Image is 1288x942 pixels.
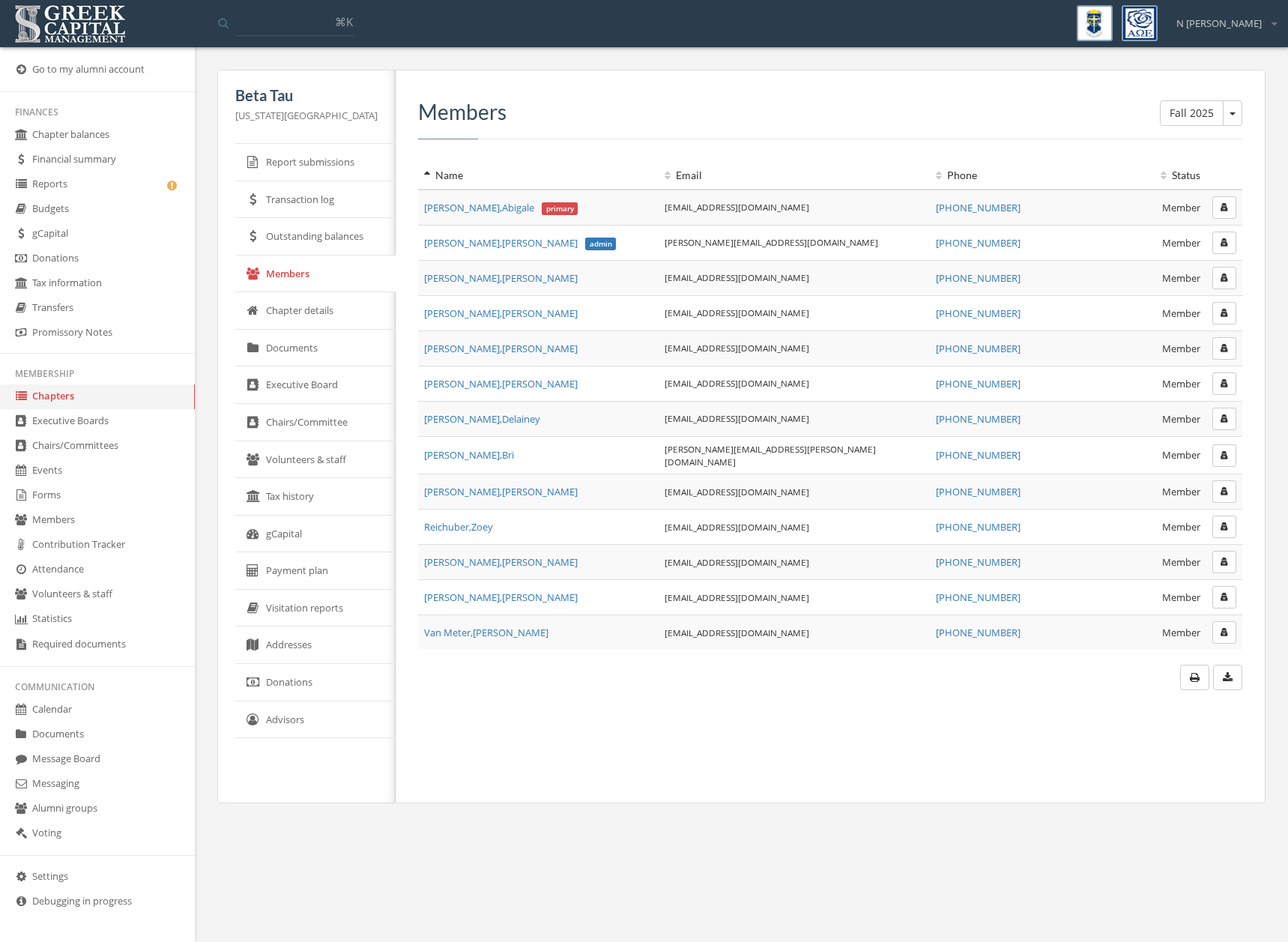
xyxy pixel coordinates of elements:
[235,404,396,441] a: Chairs/Committee
[936,412,1021,426] a: [PHONE_NUMBER]
[424,201,578,214] a: [PERSON_NAME],Abigaleprimary
[424,271,578,285] span: [PERSON_NAME] , [PERSON_NAME]
[235,256,396,293] a: Members
[424,626,548,639] a: Van Meter,[PERSON_NAME]
[424,236,616,250] a: [PERSON_NAME],[PERSON_NAME]admin
[936,520,1021,534] a: [PHONE_NUMBER]
[235,590,396,627] a: Visitation reports
[235,218,396,256] a: Outstanding balances
[1089,474,1206,510] td: Member
[1089,510,1206,545] td: Member
[424,377,578,390] a: [PERSON_NAME],[PERSON_NAME]
[235,627,396,664] a: Addresses
[1089,401,1206,436] td: Member
[235,366,396,404] a: Executive Board
[665,591,809,603] a: [EMAIL_ADDRESS][DOMAIN_NAME]
[665,443,876,468] a: [PERSON_NAME][EMAIL_ADDRESS][PERSON_NAME][DOMAIN_NAME]
[235,701,396,739] a: Advisors
[424,236,616,250] span: [PERSON_NAME] , [PERSON_NAME]
[424,448,514,462] span: [PERSON_NAME] , Bri
[424,555,578,569] span: [PERSON_NAME] , [PERSON_NAME]
[665,412,809,424] a: [EMAIL_ADDRESS][DOMAIN_NAME]
[335,14,353,29] span: ⌘K
[665,486,809,498] a: [EMAIL_ADDRESS][DOMAIN_NAME]
[665,201,809,213] a: [EMAIL_ADDRESS][DOMAIN_NAME]
[424,485,578,498] span: [PERSON_NAME] , [PERSON_NAME]
[936,307,1021,320] a: [PHONE_NUMBER]
[424,271,578,285] a: [PERSON_NAME],[PERSON_NAME]
[1089,545,1206,580] td: Member
[665,307,809,318] a: [EMAIL_ADDRESS][DOMAIN_NAME]
[235,107,378,124] p: [US_STATE][GEOGRAPHIC_DATA]
[424,412,540,426] a: [PERSON_NAME],Delainey
[418,100,1242,124] h3: Members
[1089,615,1206,650] td: Member
[424,377,578,390] span: [PERSON_NAME] , [PERSON_NAME]
[1089,162,1206,190] th: Status
[1089,260,1206,295] td: Member
[1089,436,1206,474] td: Member
[1160,100,1224,126] button: Fall 2025
[424,448,514,462] a: [PERSON_NAME],Bri
[424,485,578,498] a: [PERSON_NAME],[PERSON_NAME]
[424,307,578,320] span: [PERSON_NAME] , [PERSON_NAME]
[665,521,809,533] a: [EMAIL_ADDRESS][DOMAIN_NAME]
[936,236,1021,250] a: [PHONE_NUMBER]
[424,555,578,569] a: [PERSON_NAME],[PERSON_NAME]
[936,448,1021,462] a: [PHONE_NUMBER]
[1089,225,1206,260] td: Member
[424,412,540,426] span: [PERSON_NAME] , Delainey
[424,307,578,320] a: [PERSON_NAME],[PERSON_NAME]
[235,144,396,181] a: Report submissions
[665,377,809,389] a: [EMAIL_ADDRESS][DOMAIN_NAME]
[585,238,617,251] span: admin
[542,202,578,216] span: primary
[936,555,1021,569] a: [PHONE_NUMBER]
[1089,330,1206,366] td: Member
[1089,580,1206,615] td: Member
[1089,366,1206,401] td: Member
[235,664,396,701] a: Donations
[1089,295,1206,330] td: Member
[235,552,396,590] a: Payment plan
[424,520,493,534] span: Reichuber , Zoey
[659,162,930,190] th: Email
[424,626,548,639] span: Van Meter , [PERSON_NAME]
[235,330,396,367] a: Documents
[424,342,578,355] span: [PERSON_NAME] , [PERSON_NAME]
[665,556,809,568] a: [EMAIL_ADDRESS][DOMAIN_NAME]
[235,478,396,516] a: Tax history
[936,377,1021,390] a: [PHONE_NUMBER]
[424,342,578,355] a: [PERSON_NAME],[PERSON_NAME]
[1223,100,1242,126] button: Fall 2025
[424,591,578,604] a: [PERSON_NAME],[PERSON_NAME]
[235,441,396,479] a: Volunteers & staff
[1089,190,1206,226] td: Member
[418,162,659,190] th: Name
[665,342,809,354] a: [EMAIL_ADDRESS][DOMAIN_NAME]
[235,292,396,330] a: Chapter details
[235,87,378,103] h5: Beta Tau
[1167,5,1277,31] div: N [PERSON_NAME]
[1176,16,1262,31] span: N [PERSON_NAME]
[665,271,809,283] a: [EMAIL_ADDRESS][DOMAIN_NAME]
[930,162,1089,190] th: Phone
[936,342,1021,355] a: [PHONE_NUMBER]
[936,201,1021,214] a: [PHONE_NUMBER]
[424,520,493,534] a: Reichuber,Zoey
[424,591,578,604] span: [PERSON_NAME] , [PERSON_NAME]
[424,201,578,214] span: [PERSON_NAME] , Abigale
[665,236,878,248] a: [PERSON_NAME][EMAIL_ADDRESS][DOMAIN_NAME]
[936,271,1021,285] a: [PHONE_NUMBER]
[936,626,1021,639] a: [PHONE_NUMBER]
[235,516,396,553] a: gCapital
[665,627,809,638] a: [EMAIL_ADDRESS][DOMAIN_NAME]
[936,485,1021,498] a: [PHONE_NUMBER]
[936,591,1021,604] a: [PHONE_NUMBER]
[235,181,396,219] a: Transaction log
